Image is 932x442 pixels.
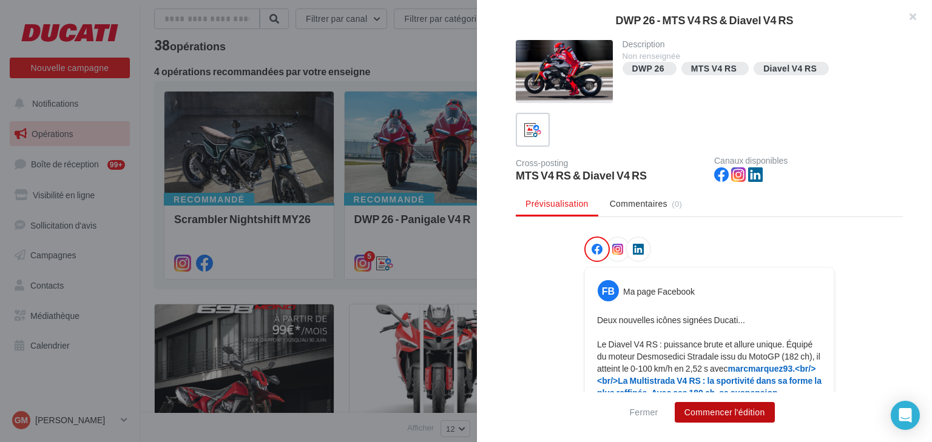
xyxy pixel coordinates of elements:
[623,286,695,298] div: Ma page Facebook
[691,64,737,73] div: MTS V4 RS
[610,198,667,210] span: Commentaires
[891,401,920,430] div: Open Intercom Messenger
[516,170,704,181] div: MTS V4 RS & Diavel V4 RS
[675,402,775,423] button: Commencer l'édition
[496,15,913,25] div: DWP 26 - MTS V4 RS & Diavel V4 RS
[624,405,663,420] button: Fermer
[714,156,903,165] div: Canaux disponibles
[623,40,894,49] div: Description
[763,64,817,73] div: Diavel V4 RS
[598,280,619,301] div: FB
[516,159,704,167] div: Cross-posting
[632,64,664,73] div: DWP 26
[672,199,682,209] span: (0)
[623,51,894,62] div: Non renseignée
